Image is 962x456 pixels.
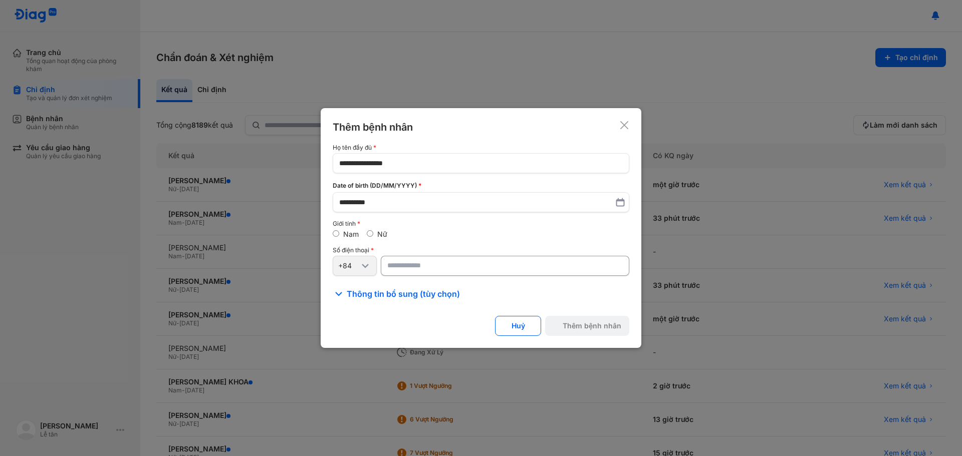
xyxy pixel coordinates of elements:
[333,220,629,227] div: Giới tính
[545,316,629,336] button: Thêm bệnh nhân
[333,120,413,134] div: Thêm bệnh nhân
[347,288,460,300] span: Thông tin bổ sung (tùy chọn)
[333,247,629,254] div: Số điện thoại
[343,230,359,238] label: Nam
[333,181,629,190] div: Date of birth (DD/MM/YYYY)
[333,144,629,151] div: Họ tên đầy đủ
[495,316,541,336] button: Huỷ
[338,261,359,270] div: +84
[377,230,387,238] label: Nữ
